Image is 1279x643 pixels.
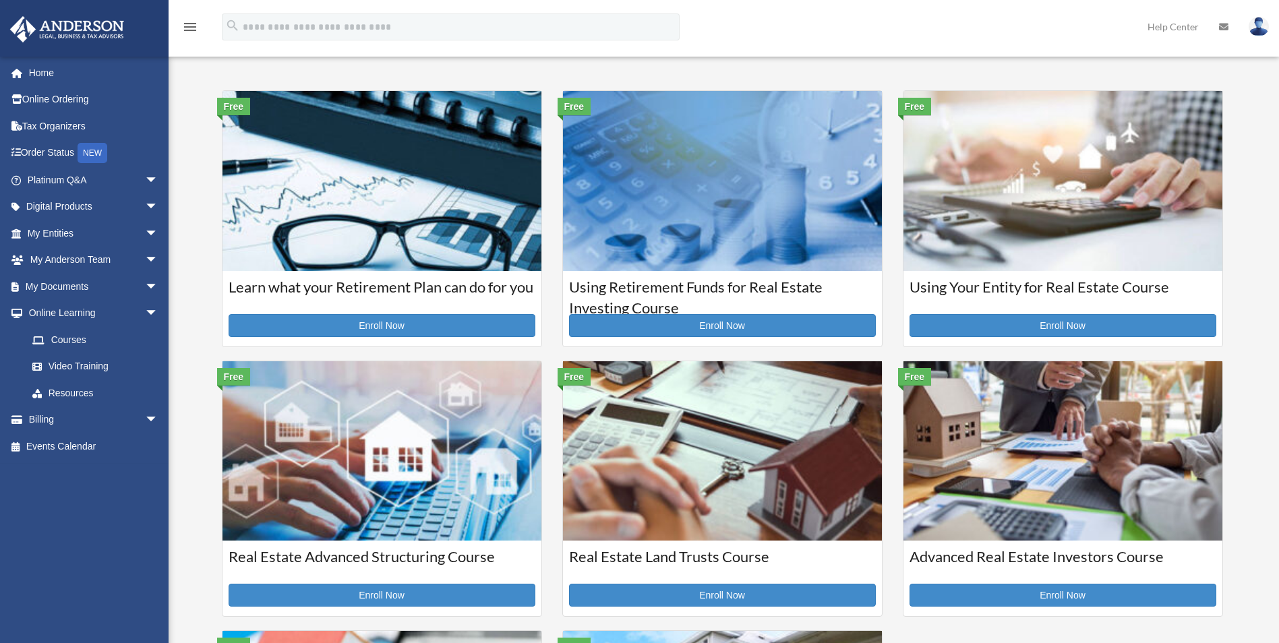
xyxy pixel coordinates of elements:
[9,140,179,167] a: Order StatusNEW
[9,193,179,220] a: Digital Productsarrow_drop_down
[9,406,179,433] a: Billingarrow_drop_down
[145,300,172,328] span: arrow_drop_down
[9,273,179,300] a: My Documentsarrow_drop_down
[910,314,1216,337] a: Enroll Now
[19,326,172,353] a: Courses
[898,368,932,386] div: Free
[19,353,179,380] a: Video Training
[229,547,535,580] h3: Real Estate Advanced Structuring Course
[569,277,876,311] h3: Using Retirement Funds for Real Estate Investing Course
[145,166,172,194] span: arrow_drop_down
[145,273,172,301] span: arrow_drop_down
[558,368,591,386] div: Free
[910,547,1216,580] h3: Advanced Real Estate Investors Course
[225,18,240,33] i: search
[145,247,172,274] span: arrow_drop_down
[182,24,198,35] a: menu
[1249,17,1269,36] img: User Pic
[9,247,179,274] a: My Anderson Teamarrow_drop_down
[229,277,535,311] h3: Learn what your Retirement Plan can do for you
[78,143,107,163] div: NEW
[569,584,876,607] a: Enroll Now
[229,314,535,337] a: Enroll Now
[9,300,179,327] a: Online Learningarrow_drop_down
[217,368,251,386] div: Free
[9,433,179,460] a: Events Calendar
[9,59,179,86] a: Home
[145,193,172,221] span: arrow_drop_down
[9,166,179,193] a: Platinum Q&Aarrow_drop_down
[898,98,932,115] div: Free
[569,314,876,337] a: Enroll Now
[910,584,1216,607] a: Enroll Now
[182,19,198,35] i: menu
[145,406,172,434] span: arrow_drop_down
[145,220,172,247] span: arrow_drop_down
[6,16,128,42] img: Anderson Advisors Platinum Portal
[9,113,179,140] a: Tax Organizers
[229,584,535,607] a: Enroll Now
[910,277,1216,311] h3: Using Your Entity for Real Estate Course
[558,98,591,115] div: Free
[9,220,179,247] a: My Entitiesarrow_drop_down
[19,379,179,406] a: Resources
[569,547,876,580] h3: Real Estate Land Trusts Course
[217,98,251,115] div: Free
[9,86,179,113] a: Online Ordering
